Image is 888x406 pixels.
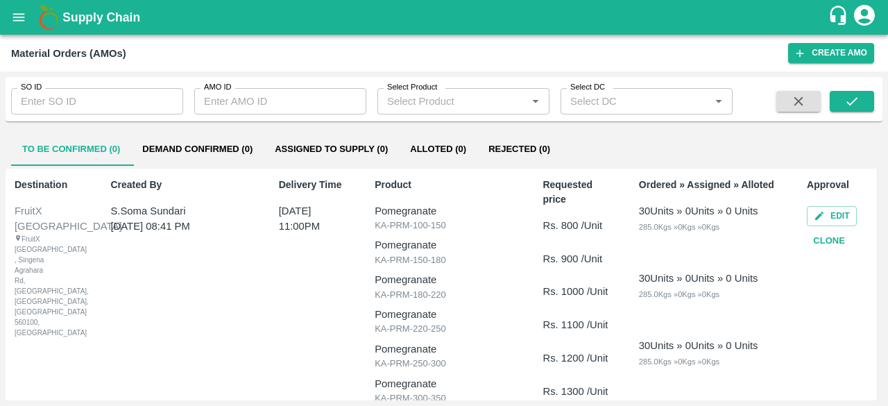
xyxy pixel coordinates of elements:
div: 30 Units » 0 Units » 0 Units [639,271,758,286]
label: AMO ID [204,82,232,93]
p: Product [375,178,513,192]
p: Created By [110,178,249,192]
p: Rs. 1100 /Unit [543,317,609,332]
p: Rs. 800 /Unit [543,218,609,233]
p: Rs. 1300 /Unit [543,384,609,399]
p: S.Soma Sundari [110,203,232,219]
p: Approval [807,178,873,192]
p: KA-PRM-300-350 [375,391,513,405]
input: Select Product [382,92,522,110]
b: Supply Chain [62,10,140,24]
p: Rs. 900 /Unit [543,251,609,267]
input: Enter AMO ID [194,88,366,115]
div: 30 Units » 0 Units » 0 Units [639,338,758,353]
p: Pomegranate [375,272,513,287]
p: Delivery Time [279,178,345,192]
button: open drawer [3,1,35,33]
button: Open [710,92,728,110]
div: customer-support [828,5,852,30]
button: Alloted (0) [399,133,477,166]
p: KA-PRM-250-300 [375,357,513,371]
span: 285.0 Kgs » 0 Kgs » 0 Kgs [639,223,719,231]
button: Open [527,92,545,110]
p: Rs. 1200 /Unit [543,350,609,366]
p: KA-PRM-100-150 [375,219,513,232]
a: Supply Chain [62,8,828,27]
p: KA-PRM-220-250 [375,322,513,336]
button: Clone [807,229,851,253]
button: Rejected (0) [477,133,561,166]
span: 285.0 Kgs » 0 Kgs » 0 Kgs [639,357,719,366]
button: Create AMO [788,43,874,63]
label: Select DC [570,82,605,93]
label: Select Product [387,82,437,93]
p: Destination [15,178,81,192]
div: Material Orders (AMOs) [11,44,126,62]
p: Ordered » Assigned » Alloted [639,178,778,192]
input: Enter SO ID [11,88,183,115]
p: Pomegranate [375,237,513,253]
p: Requested price [543,178,609,207]
p: Rs. 1000 /Unit [543,284,609,299]
span: 285.0 Kgs » 0 Kgs » 0 Kgs [639,290,719,298]
div: account of current user [852,3,877,32]
div: 30 Units » 0 Units » 0 Units [639,203,758,219]
button: Demand Confirmed (0) [131,133,264,166]
p: Pomegranate [375,307,513,322]
p: Pomegranate [375,341,513,357]
p: [DATE] 08:41 PM [110,219,232,234]
button: To Be Confirmed (0) [11,133,131,166]
div: FruitX [GEOGRAPHIC_DATA] [15,203,79,235]
p: KA-PRM-150-180 [375,253,513,267]
div: FruitX [GEOGRAPHIC_DATA] , Singena Agrahara Rd, [GEOGRAPHIC_DATA], [GEOGRAPHIC_DATA], [GEOGRAPHIC... [15,234,53,338]
p: KA-PRM-180-220 [375,288,513,302]
label: SO ID [21,82,42,93]
button: Edit [807,206,856,226]
p: [DATE] 11:00PM [279,203,329,235]
p: Pomegranate [375,376,513,391]
img: logo [35,3,62,31]
input: Select DC [565,92,688,110]
button: Assigned to Supply (0) [264,133,399,166]
p: Pomegranate [375,203,513,219]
